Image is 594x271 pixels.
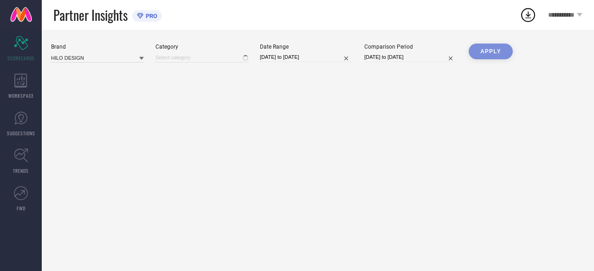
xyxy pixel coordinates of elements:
[7,55,35,62] span: SCORECARDS
[260,52,353,62] input: Select date range
[364,52,457,62] input: Select comparison period
[143,13,157,19] span: PRO
[51,44,144,50] div: Brand
[155,44,248,50] div: Category
[13,167,29,174] span: TRENDS
[7,130,35,137] span: SUGGESTIONS
[17,205,26,212] span: FWD
[260,44,353,50] div: Date Range
[8,92,34,99] span: WORKSPACE
[364,44,457,50] div: Comparison Period
[53,6,128,25] span: Partner Insights
[520,6,536,23] div: Open download list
